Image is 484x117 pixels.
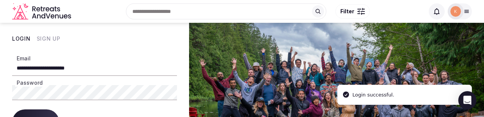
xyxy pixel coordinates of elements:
[12,35,31,43] button: Login
[12,3,73,20] svg: Retreats and Venues company logo
[15,79,44,87] label: Password
[458,91,476,109] div: Open Intercom Messenger
[352,91,394,99] div: Login successful.
[37,35,60,43] button: Sign Up
[12,3,73,20] a: Visit the homepage
[450,6,461,17] img: kristi-latham
[340,8,354,15] span: Filter
[335,4,370,19] button: Filter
